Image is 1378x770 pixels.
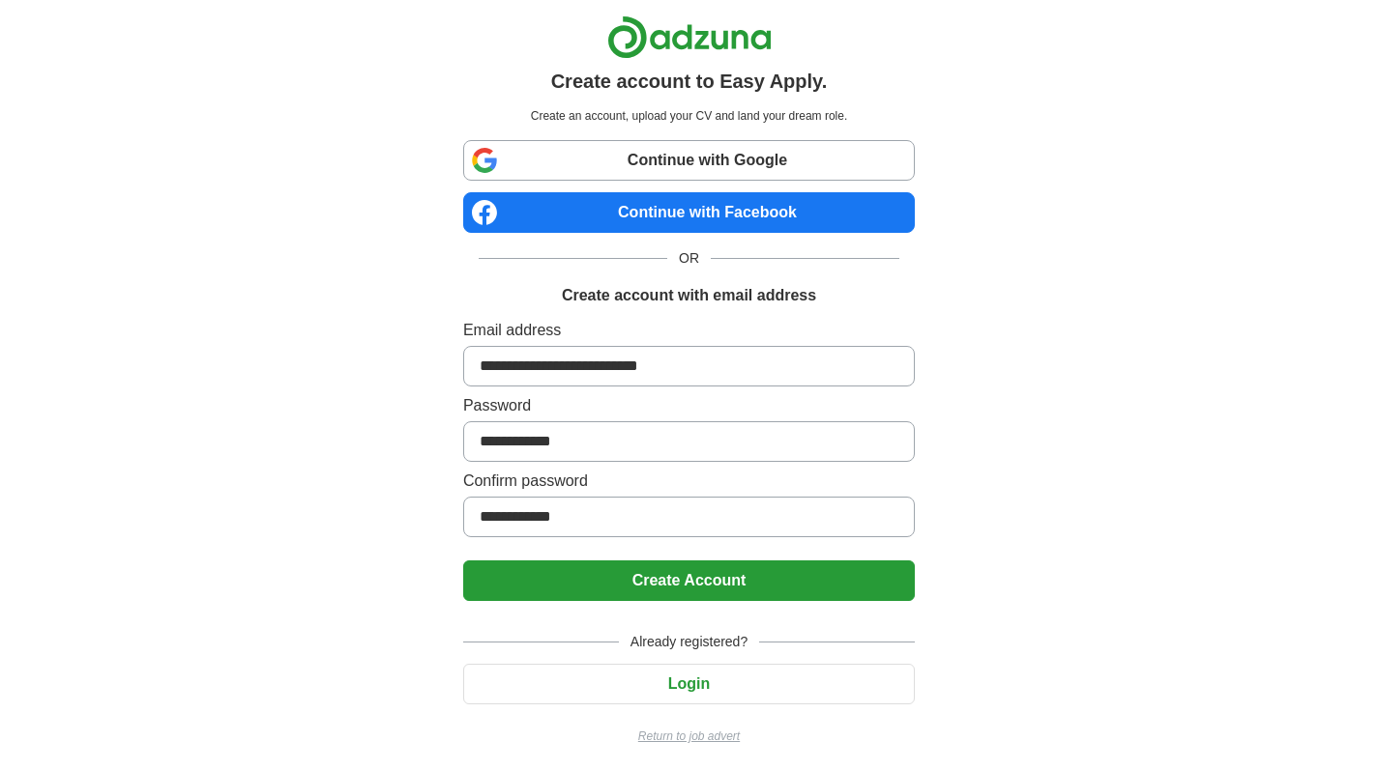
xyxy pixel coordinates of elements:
h1: Create account to Easy Apply. [551,67,828,96]
a: Login [463,675,915,692]
button: Create Account [463,560,915,601]
img: Adzuna logo [607,15,772,59]
label: Confirm password [463,470,915,493]
a: Continue with Google [463,140,915,181]
h1: Create account with email address [562,284,816,307]
span: Already registered? [619,632,759,652]
a: Continue with Facebook [463,192,915,233]
button: Login [463,664,915,704]
p: Create an account, upload your CV and land your dream role. [467,107,911,125]
span: OR [667,248,711,269]
a: Return to job advert [463,727,915,745]
label: Password [463,394,915,417]
label: Email address [463,319,915,342]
